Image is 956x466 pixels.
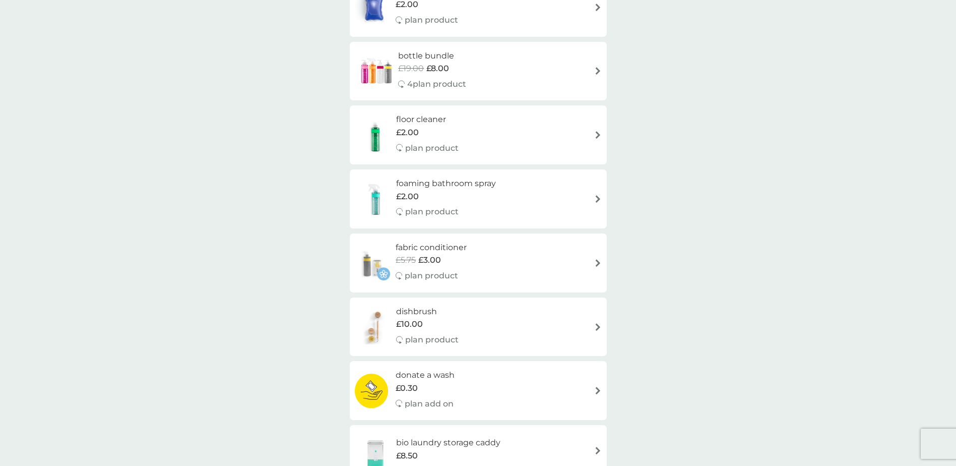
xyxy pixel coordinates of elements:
img: floor cleaner [355,118,396,153]
img: arrow right [594,259,602,267]
p: plan product [405,14,458,27]
p: plan add on [405,397,454,411]
img: arrow right [594,195,602,203]
h6: foaming bathroom spray [396,177,496,190]
p: plan product [405,142,459,155]
span: £8.00 [426,62,449,75]
span: £10.00 [396,318,423,331]
span: £0.30 [396,382,418,395]
h6: dishbrush [396,305,459,318]
img: arrow right [594,4,602,11]
img: foaming bathroom spray [355,182,396,217]
img: arrow right [594,67,602,75]
img: arrow right [594,387,602,394]
img: fabric conditioner [355,245,390,280]
h6: bio laundry storage caddy [396,436,500,449]
p: 4 plan product [407,78,466,91]
img: arrow right [594,323,602,331]
h6: donate a wash [396,369,455,382]
h6: fabric conditioner [396,241,467,254]
img: arrow right [594,447,602,454]
p: plan product [405,205,459,218]
h6: bottle bundle [398,49,466,63]
img: donate a wash [355,373,389,409]
img: bottle bundle [355,53,399,89]
p: plan product [405,269,458,282]
img: dishbrush [355,309,396,344]
span: £3.00 [418,254,441,267]
img: arrow right [594,131,602,139]
h6: floor cleaner [396,113,459,126]
p: plan product [405,333,459,346]
span: £2.00 [396,190,419,203]
span: £2.00 [396,126,419,139]
span: £5.75 [396,254,416,267]
span: £8.50 [396,449,418,462]
span: £19.00 [398,62,424,75]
